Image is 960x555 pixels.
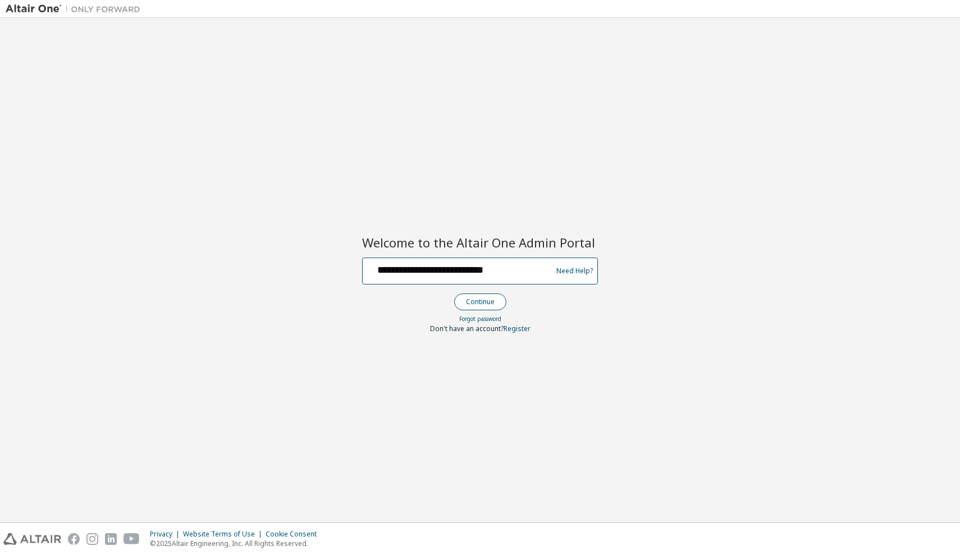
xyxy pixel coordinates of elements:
button: Continue [454,293,506,310]
p: © 2025 Altair Engineering, Inc. All Rights Reserved. [150,539,323,548]
span: Don't have an account? [430,324,504,333]
img: Altair One [6,3,146,15]
div: Privacy [150,530,183,539]
a: Register [504,324,531,333]
img: altair_logo.svg [3,533,61,545]
div: Cookie Consent [266,530,323,539]
a: Forgot password [459,315,501,323]
h2: Welcome to the Altair One Admin Portal [362,235,598,250]
img: youtube.svg [124,533,140,545]
img: facebook.svg [68,533,80,545]
img: instagram.svg [86,533,98,545]
div: Website Terms of Use [183,530,266,539]
img: linkedin.svg [105,533,117,545]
